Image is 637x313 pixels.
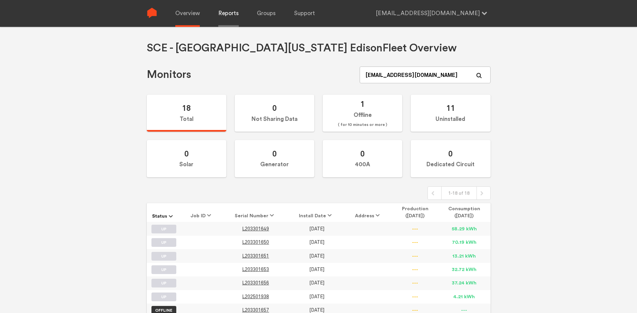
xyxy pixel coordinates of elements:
span: 0 [184,149,189,159]
td: 13.21 kWh [438,249,490,263]
span: [DATE] [309,280,324,286]
td: --- [392,249,438,263]
td: 58.29 kWh [438,222,490,235]
th: Install Date [288,203,345,222]
span: [DATE] [309,267,324,272]
label: UP [151,238,176,247]
th: Production ([DATE]) [392,203,438,222]
span: L203301657 [242,307,269,313]
label: Uninstalled [411,95,490,132]
span: ( for 10 minutes or more ) [338,121,387,129]
span: [DATE] [309,253,324,259]
span: [DATE] [309,226,324,232]
span: 11 [446,103,455,113]
label: UP [151,252,176,261]
a: L203301656 [242,280,269,285]
th: Status [147,203,181,222]
td: --- [392,222,438,235]
td: 37.24 kWh [438,276,490,290]
th: Job ID [181,203,223,222]
span: [DATE] [309,307,324,313]
span: L202501938 [242,294,269,300]
h1: SCE - [GEOGRAPHIC_DATA][US_STATE] Edison Fleet Overview [147,41,457,55]
span: 0 [448,149,453,159]
span: 0 [360,149,365,159]
a: L202501938 [242,294,269,299]
td: --- [392,263,438,276]
a: L203301651 [242,254,269,259]
label: UP [151,293,176,301]
a: L203301649 [242,226,269,231]
td: --- [392,236,438,249]
span: 18 [182,103,191,113]
span: L203301656 [242,280,269,286]
a: L203301650 [242,240,269,245]
span: 0 [272,103,277,113]
label: Total [147,95,226,132]
label: UP [151,225,176,233]
label: UP [151,265,176,274]
span: 1 [360,99,365,109]
div: 1-18 of 18 [441,187,477,199]
span: [DATE] [309,239,324,245]
td: 70.19 kWh [438,236,490,249]
th: Serial Number [223,203,288,222]
img: Sense Logo [147,8,157,18]
td: 4.21 kWh [438,290,490,304]
td: --- [392,290,438,304]
a: L203301653 [242,267,269,272]
th: Consumption ([DATE]) [438,203,490,222]
label: Offline [323,95,402,132]
td: 32.72 kWh [438,263,490,276]
input: Serial Number, job ID, name, address [360,66,490,83]
a: L203301657 [242,308,269,313]
label: 400A [323,140,402,177]
span: [DATE] [309,294,324,300]
span: L203301651 [242,253,269,259]
th: Address [345,203,392,222]
label: Dedicated Circuit [411,140,490,177]
span: 0 [272,149,277,159]
td: --- [392,276,438,290]
label: UP [151,279,176,287]
span: L203301649 [242,226,269,232]
span: L203301650 [242,239,269,245]
label: Solar [147,140,226,177]
label: Generator [235,140,314,177]
label: Not Sharing Data [235,95,314,132]
h1: Monitors [147,68,191,82]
